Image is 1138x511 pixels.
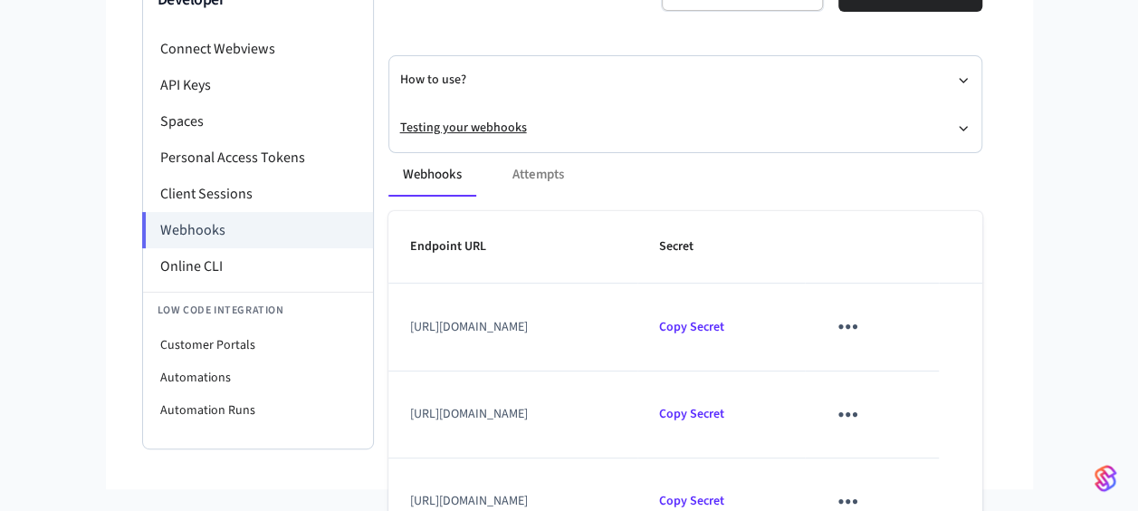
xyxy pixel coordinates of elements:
[400,56,971,104] button: How to use?
[143,394,373,427] li: Automation Runs
[659,318,724,336] span: Copied!
[142,212,373,248] li: Webhooks
[659,492,724,510] span: Copied!
[388,371,637,458] td: [URL][DOMAIN_NAME]
[388,153,476,197] button: Webhooks
[143,176,373,212] li: Client Sessions
[143,31,373,67] li: Connect Webviews
[410,233,510,261] span: Endpoint URL
[388,153,982,197] div: ant example
[143,140,373,176] li: Personal Access Tokens
[143,362,373,394] li: Automations
[659,233,717,261] span: Secret
[143,67,373,103] li: API Keys
[388,284,637,371] td: [URL][DOMAIN_NAME]
[143,329,373,362] li: Customer Portals
[659,405,724,423] span: Copied!
[143,103,373,140] li: Spaces
[1095,464,1116,493] img: SeamLogoGradient.69752ec5.svg
[143,292,373,329] li: Low Code Integration
[143,248,373,284] li: Online CLI
[400,104,971,152] button: Testing your webhooks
